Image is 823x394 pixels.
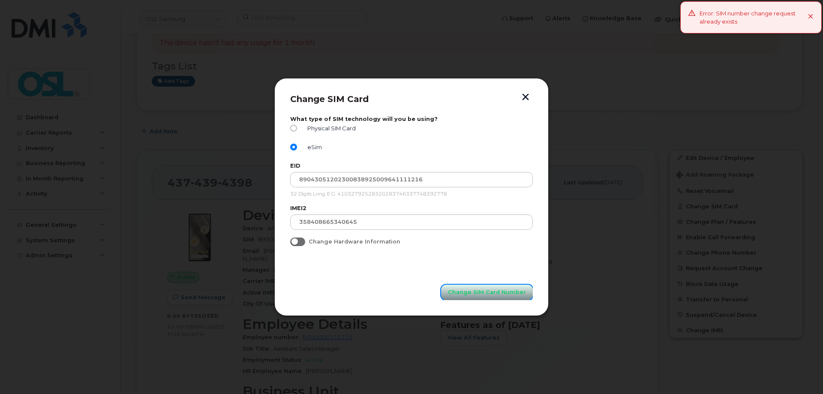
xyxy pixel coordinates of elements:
[290,214,533,230] input: Input your IMEI2 Number
[290,191,533,198] p: 32 Digits Long, E.G. 41032792528320283746337748392778
[309,238,400,245] span: Change Hardware Information
[700,9,808,25] div: Error: SIM number change request already exists
[290,172,533,187] input: Input Your EID Number
[290,116,533,122] label: What type of SIM technology will you be using?
[441,285,533,300] button: Change SIM Card Number
[290,125,297,132] input: Physical SIM Card
[290,94,369,104] span: Change SIM Card
[304,125,356,132] span: Physical SIM Card
[290,205,533,211] label: IMEI2
[290,238,297,244] input: Change Hardware Information
[448,288,526,296] span: Change SIM Card Number
[290,144,297,150] input: eSim
[304,144,322,150] span: eSim
[290,162,533,169] label: EID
